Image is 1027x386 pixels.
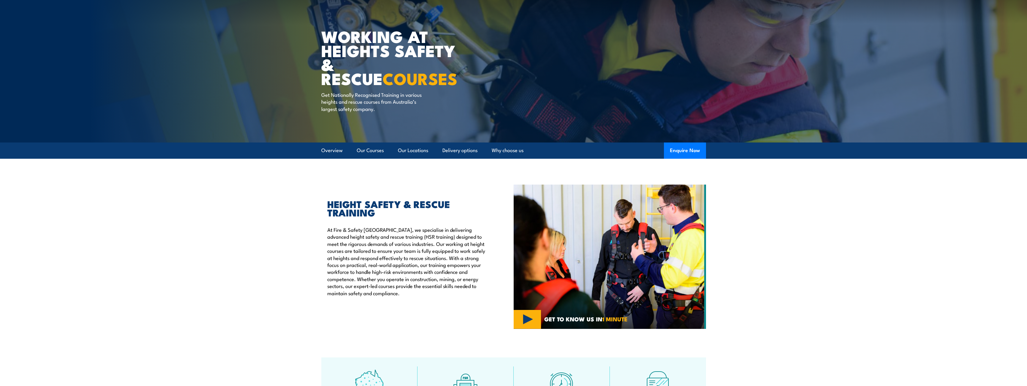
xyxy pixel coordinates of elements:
a: Delivery options [442,142,478,158]
button: Enquire Now [664,142,706,159]
h1: WORKING AT HEIGHTS SAFETY & RESCUE [321,29,470,85]
h2: HEIGHT SAFETY & RESCUE TRAINING [327,200,486,216]
a: Our Locations [398,142,428,158]
a: Overview [321,142,343,158]
span: GET TO KNOW US IN [544,316,628,322]
strong: COURSES [383,66,457,90]
p: At Fire & Safety [GEOGRAPHIC_DATA], we specialise in delivering advanced height safety and rescue... [327,226,486,296]
p: Get Nationally Recognised Training in various heights and rescue courses from Australia’s largest... [321,91,431,112]
a: Our Courses [357,142,384,158]
a: Why choose us [492,142,524,158]
img: Fire & Safety Australia offer working at heights courses and training [514,185,706,329]
strong: 1 MINUTE [602,314,628,323]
